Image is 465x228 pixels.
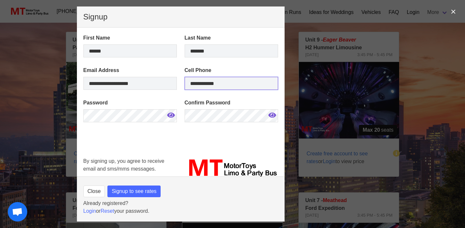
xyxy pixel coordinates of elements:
[112,187,156,195] span: Signup to see rates
[83,208,96,214] a: Login
[185,66,278,74] label: Cell Phone
[80,153,181,183] div: By signing up, you agree to receive email and sms/mms messages.
[83,34,177,42] label: First Name
[8,202,27,222] div: Open chat
[83,186,105,197] button: Close
[185,34,278,42] label: Last Name
[83,199,278,207] p: Already registered?
[83,13,278,21] p: Signup
[101,208,114,214] a: Reset
[83,66,177,74] label: Email Address
[107,186,161,197] button: Signup to see rates
[185,157,278,179] img: MT_logo_name.png
[185,99,278,107] label: Confirm Password
[83,207,278,215] p: or your password.
[83,131,182,180] iframe: reCAPTCHA
[83,99,177,107] label: Password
